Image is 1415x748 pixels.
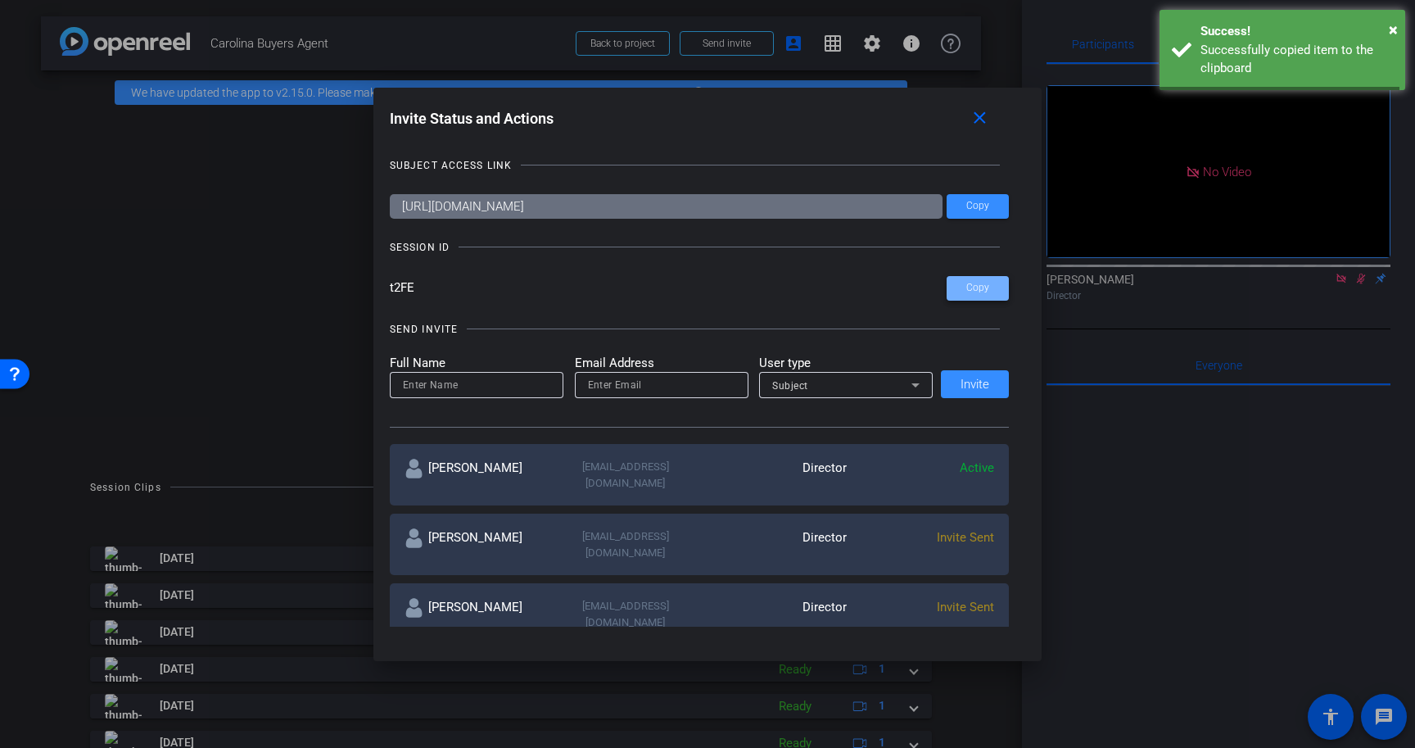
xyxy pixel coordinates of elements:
span: Invite Sent [937,530,994,545]
div: [PERSON_NAME] [405,598,552,630]
div: SEND INVITE [390,321,458,338]
mat-label: User type [759,354,933,373]
div: Director [699,598,847,630]
span: Subject [772,380,808,392]
openreel-title-line: SUBJECT ACCESS LINK [390,157,1010,174]
div: SESSION ID [390,239,450,256]
div: Successfully copied item to the clipboard [1200,41,1393,78]
openreel-title-line: SEND INVITE [390,321,1010,338]
div: [PERSON_NAME] [405,528,552,560]
button: Copy [947,194,1009,219]
span: × [1389,20,1398,39]
div: [EMAIL_ADDRESS][DOMAIN_NAME] [552,459,699,491]
span: Invite Sent [937,600,994,614]
div: Director [699,528,847,560]
input: Enter Email [588,375,735,395]
button: Close [1389,17,1398,42]
div: [PERSON_NAME] [405,459,552,491]
button: Copy [947,276,1009,301]
div: [EMAIL_ADDRESS][DOMAIN_NAME] [552,528,699,560]
mat-icon: close [970,108,990,129]
input: Enter Name [403,375,550,395]
span: Copy [966,200,989,212]
span: Active [960,460,994,475]
span: Copy [966,282,989,294]
div: Invite Status and Actions [390,104,1010,134]
div: Director [699,459,847,491]
div: [EMAIL_ADDRESS][DOMAIN_NAME] [552,598,699,630]
div: Success! [1200,22,1393,41]
openreel-title-line: SESSION ID [390,239,1010,256]
div: SUBJECT ACCESS LINK [390,157,512,174]
mat-label: Email Address [575,354,748,373]
mat-label: Full Name [390,354,563,373]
